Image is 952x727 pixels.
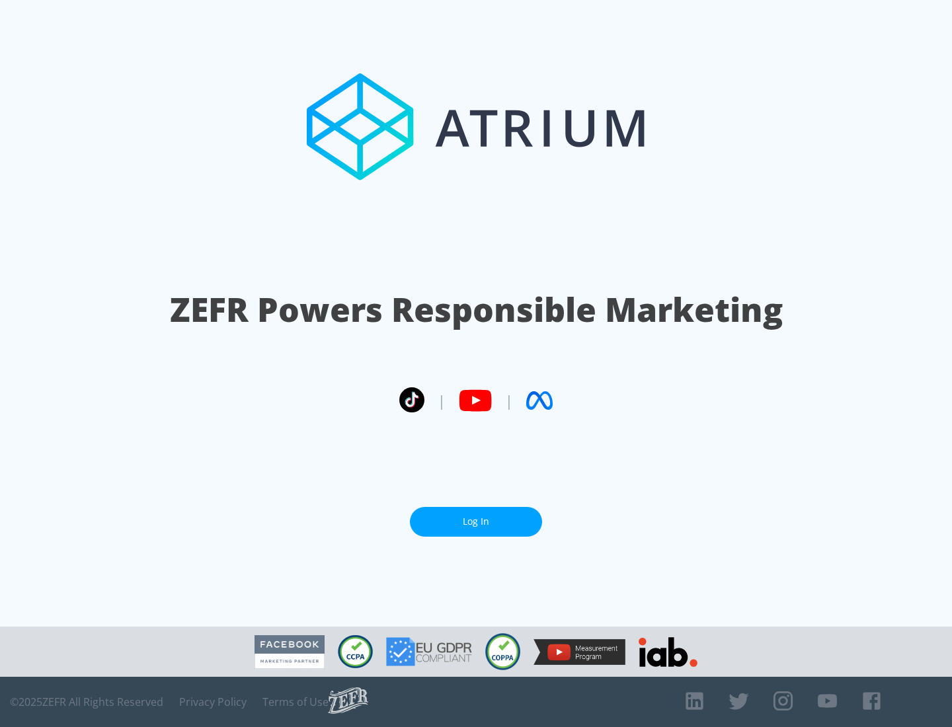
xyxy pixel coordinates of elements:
img: YouTube Measurement Program [534,639,625,665]
img: IAB [639,637,697,667]
img: COPPA Compliant [485,633,520,670]
span: © 2025 ZEFR All Rights Reserved [10,695,163,708]
span: | [438,391,446,410]
img: Facebook Marketing Partner [255,635,325,669]
a: Privacy Policy [179,695,247,708]
img: GDPR Compliant [386,637,472,666]
span: | [505,391,513,410]
img: CCPA Compliant [338,635,373,668]
a: Terms of Use [262,695,329,708]
h1: ZEFR Powers Responsible Marketing [170,287,783,332]
a: Log In [410,507,542,537]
